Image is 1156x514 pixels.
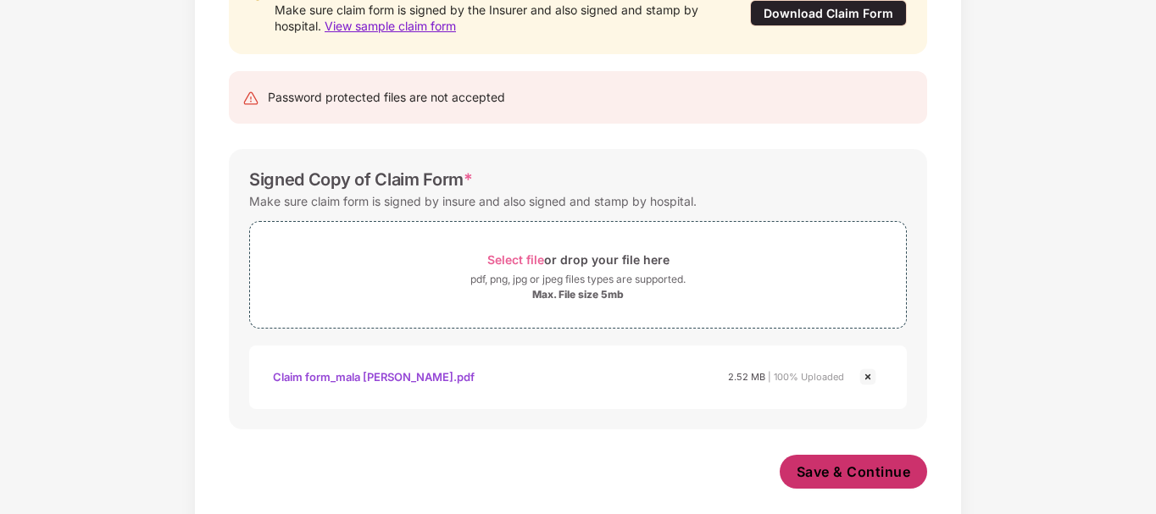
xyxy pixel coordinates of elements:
[487,248,670,271] div: or drop your file here
[858,367,878,387] img: svg+xml;base64,PHN2ZyBpZD0iQ3Jvc3MtMjR4MjQiIHhtbG5zPSJodHRwOi8vd3d3LnczLm9yZy8yMDAwL3N2ZyIgd2lkdG...
[249,190,697,213] div: Make sure claim form is signed by insure and also signed and stamp by hospital.
[250,235,906,315] span: Select fileor drop your file herepdf, png, jpg or jpeg files types are supported.Max. File size 5mb
[487,252,544,267] span: Select file
[325,19,456,33] span: View sample claim form
[470,271,686,288] div: pdf, png, jpg or jpeg files types are supported.
[273,362,475,391] div: Claim form_mala [PERSON_NAME].pdf
[780,455,928,489] button: Save & Continue
[275,2,715,34] div: Make sure claim form is signed by the Insurer and also signed and stamp by hospital.
[249,169,473,190] div: Signed Copy of Claim Form
[768,371,844,383] span: | 100% Uploaded
[532,288,624,301] div: Max. File size 5mb
[797,462,911,481] span: Save & Continue
[242,90,259,107] img: svg+xml;base64,PHN2ZyB4bWxucz0iaHR0cDovL3d3dy53My5vcmcvMjAwMC9zdmciIHdpZHRoPSIyNCIgaGVpZ2h0PSIyNC...
[268,88,505,107] div: Password protected files are not accepted
[728,371,765,383] span: 2.52 MB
